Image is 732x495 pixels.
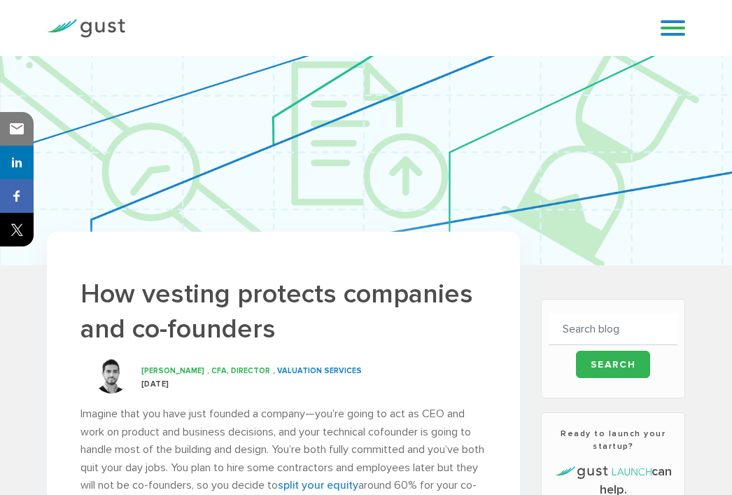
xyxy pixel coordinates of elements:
[141,379,169,389] span: [DATE]
[207,366,270,375] span: , CFA, DIRECTOR
[549,427,677,452] h3: Ready to launch your startup?
[278,478,358,491] a: split your equity
[141,366,204,375] span: [PERSON_NAME]
[80,277,486,347] h1: How vesting protects companies and co-founders
[94,358,129,393] img: Keyvan Firouzi
[273,366,362,375] span: , VALUATION SERVICES
[47,19,125,38] img: Gust Logo
[576,351,651,378] input: Search
[549,314,677,345] input: Search blog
